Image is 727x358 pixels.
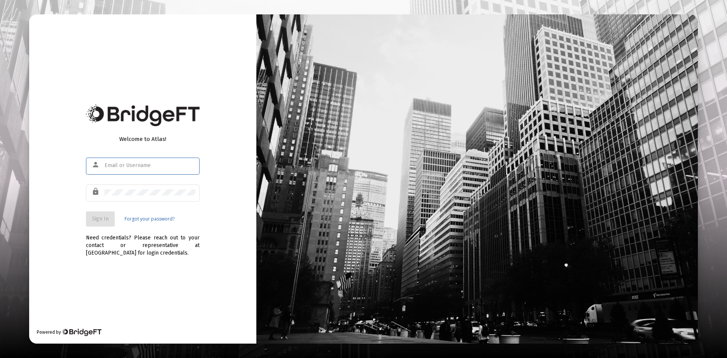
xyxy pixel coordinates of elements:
[105,163,195,169] input: Email or Username
[92,187,101,196] mat-icon: lock
[86,105,200,126] img: Bridge Financial Technology Logo
[86,211,115,227] button: Sign In
[125,215,175,223] a: Forgot your password?
[86,227,200,257] div: Need credentials? Please reach out to your contact or representative at [GEOGRAPHIC_DATA] for log...
[62,328,101,336] img: Bridge Financial Technology Logo
[86,135,200,143] div: Welcome to Atlas!
[37,328,101,336] div: Powered by
[92,216,109,222] span: Sign In
[92,160,101,169] mat-icon: person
